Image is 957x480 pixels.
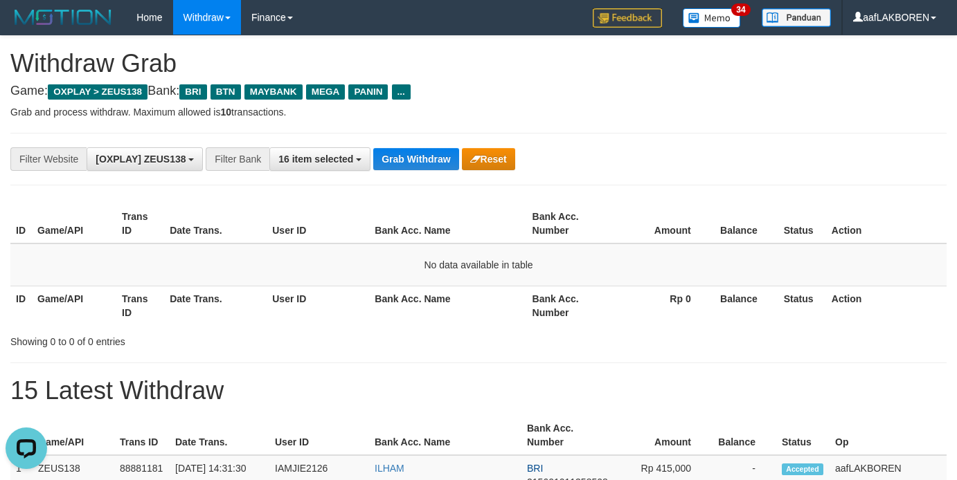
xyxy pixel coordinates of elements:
span: OXPLAY > ZEUS138 [48,84,147,100]
th: Bank Acc. Number [527,204,611,243]
th: Action [826,204,947,243]
th: Status [778,286,826,325]
img: MOTION_logo.png [10,7,116,28]
th: Game/API [32,204,116,243]
strong: 10 [220,107,231,118]
h1: 15 Latest Withdraw [10,377,947,405]
img: panduan.png [762,8,831,27]
th: Bank Acc. Name [369,204,526,243]
img: Feedback.jpg [593,8,662,28]
th: Bank Acc. Name [369,416,521,455]
th: Action [826,286,947,325]
th: Status [778,204,826,243]
div: Filter Website [10,147,87,171]
th: Balance [712,416,776,455]
th: Op [830,416,947,455]
span: 34 [731,3,750,16]
th: User ID [269,416,369,455]
button: 16 item selected [269,147,370,171]
th: Bank Acc. Number [527,286,611,325]
button: Open LiveChat chat widget [6,6,47,47]
th: ID [10,204,32,243]
th: Date Trans. [164,204,267,243]
th: Trans ID [116,204,164,243]
h4: Game: Bank: [10,84,947,98]
th: Bank Acc. Number [521,416,615,455]
span: [OXPLAY] ZEUS138 [96,154,186,165]
img: Button%20Memo.svg [683,8,741,28]
th: ID [10,416,33,455]
span: MAYBANK [244,84,303,100]
span: PANIN [348,84,388,100]
th: Amount [611,204,712,243]
a: ILHAM [375,463,404,474]
div: Filter Bank [206,147,269,171]
h1: Withdraw Grab [10,50,947,77]
th: Date Trans. [164,286,267,325]
th: Amount [615,416,712,455]
button: [OXPLAY] ZEUS138 [87,147,203,171]
span: Accepted [782,463,823,475]
th: User ID [267,286,369,325]
span: ... [392,84,411,100]
th: Trans ID [114,416,170,455]
th: Trans ID [116,286,164,325]
th: ID [10,286,32,325]
th: Balance [712,204,778,243]
span: 16 item selected [278,154,353,165]
span: BRI [179,84,206,100]
th: User ID [267,204,369,243]
span: BRI [527,463,543,474]
button: Reset [462,148,515,170]
th: Bank Acc. Name [369,286,526,325]
th: Status [776,416,830,455]
button: Grab Withdraw [373,148,458,170]
span: BTN [211,84,241,100]
th: Game/API [33,416,114,455]
p: Grab and process withdraw. Maximum allowed is transactions. [10,105,947,119]
td: No data available in table [10,243,947,286]
th: Balance [712,286,778,325]
span: MEGA [306,84,346,100]
th: Game/API [32,286,116,325]
th: Rp 0 [611,286,712,325]
th: Date Trans. [170,416,269,455]
div: Showing 0 to 0 of 0 entries [10,329,388,349]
